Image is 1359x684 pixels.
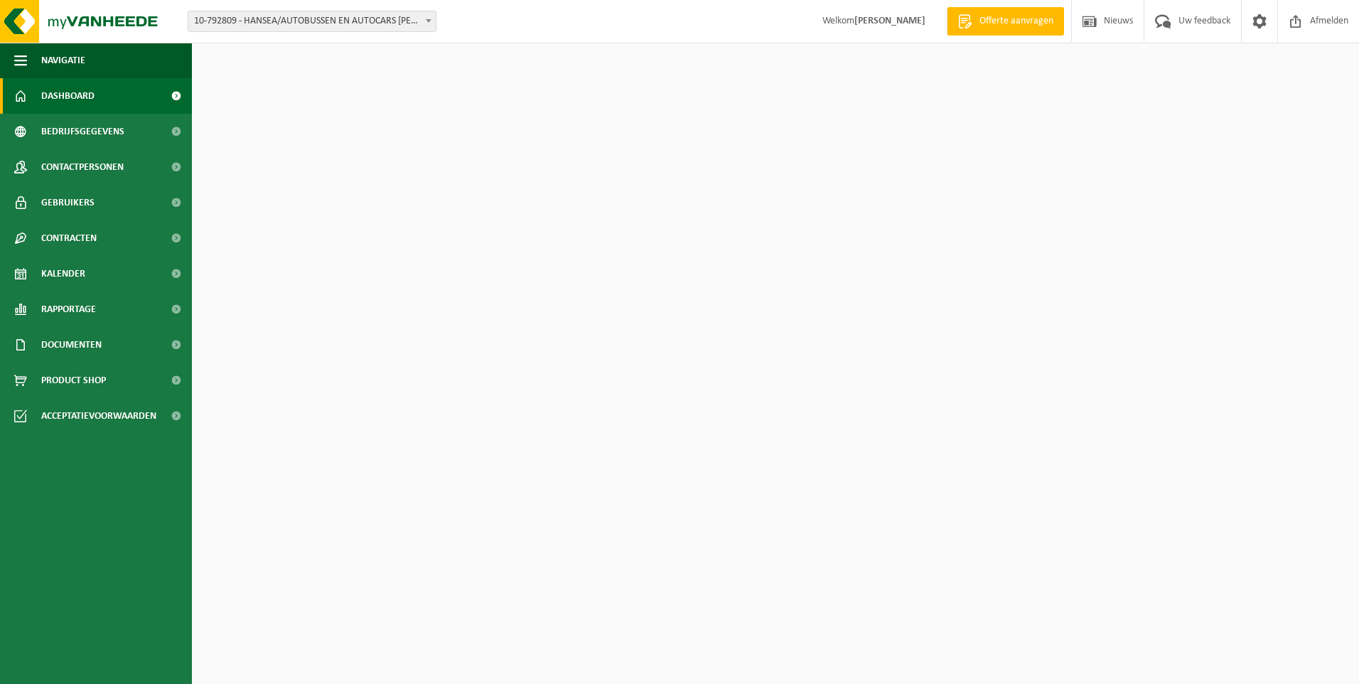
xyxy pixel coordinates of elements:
span: Product Shop [41,363,106,398]
span: Contracten [41,220,97,256]
span: Rapportage [41,292,96,327]
span: Contactpersonen [41,149,124,185]
span: 10-792809 - HANSEA/AUTOBUSSEN EN AUTOCARS ACHIEL WEYNS EN ZONEN NV - STEKENE [188,11,436,31]
span: Dashboard [41,78,95,114]
span: Documenten [41,327,102,363]
strong: [PERSON_NAME] [854,16,925,26]
span: 10-792809 - HANSEA/AUTOBUSSEN EN AUTOCARS ACHIEL WEYNS EN ZONEN NV - STEKENE [188,11,436,32]
span: Navigatie [41,43,85,78]
span: Gebruikers [41,185,95,220]
a: Offerte aanvragen [947,7,1064,36]
span: Offerte aanvragen [976,14,1057,28]
span: Kalender [41,256,85,292]
span: Acceptatievoorwaarden [41,398,156,434]
span: Bedrijfsgegevens [41,114,124,149]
